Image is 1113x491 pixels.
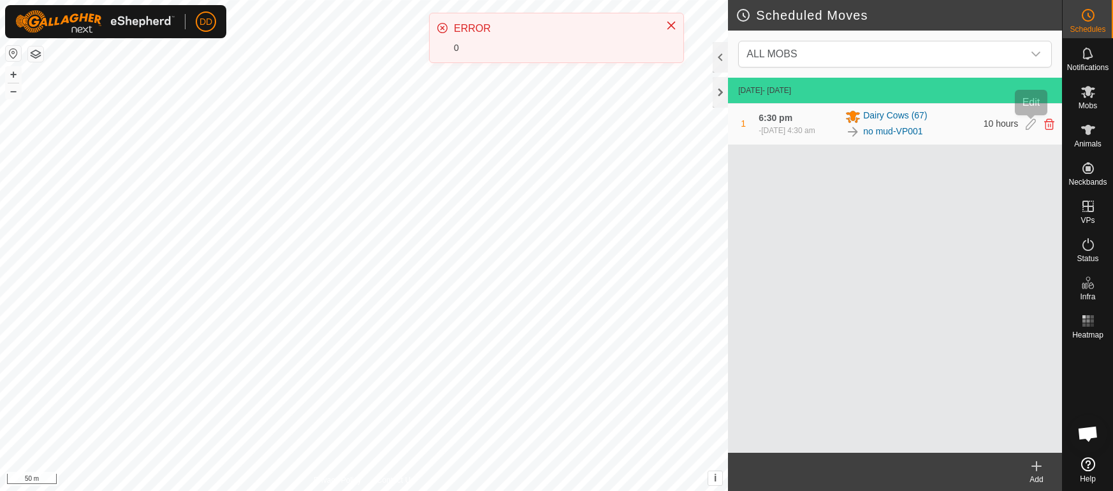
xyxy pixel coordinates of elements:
[863,109,927,124] span: Dairy Cows (67)
[200,15,212,29] span: DD
[738,86,762,95] span: [DATE]
[454,41,653,55] div: 0
[1079,102,1097,110] span: Mobs
[863,125,922,138] a: no mud-VP001
[708,471,722,485] button: i
[741,118,746,129] span: 1
[1067,64,1109,71] span: Notifications
[741,41,1023,67] span: ALL MOBS
[1080,475,1096,483] span: Help
[746,48,797,59] span: ALL MOBS
[377,474,414,486] a: Contact Us
[15,10,175,33] img: Gallagher Logo
[6,67,21,82] button: +
[761,126,815,135] span: [DATE] 4:30 am
[1080,293,1095,301] span: Infra
[1063,452,1113,488] a: Help
[1070,25,1105,33] span: Schedules
[1074,140,1102,148] span: Animals
[6,46,21,61] button: Reset Map
[28,46,43,62] button: Map Layers
[759,125,815,136] div: -
[1069,415,1107,453] div: Open chat
[1068,178,1107,186] span: Neckbands
[6,83,21,99] button: –
[714,473,717,483] span: i
[662,17,680,34] button: Close
[845,124,861,139] img: To
[1011,474,1062,485] div: Add
[454,21,653,36] div: ERROR
[736,8,1062,23] h2: Scheduled Moves
[762,86,791,95] span: - [DATE]
[1077,255,1098,262] span: Status
[1023,41,1049,67] div: dropdown trigger
[1080,217,1095,224] span: VPs
[759,113,792,123] span: 6:30 pm
[1072,331,1103,339] span: Heatmap
[314,474,361,486] a: Privacy Policy
[984,118,1018,129] span: 10 hours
